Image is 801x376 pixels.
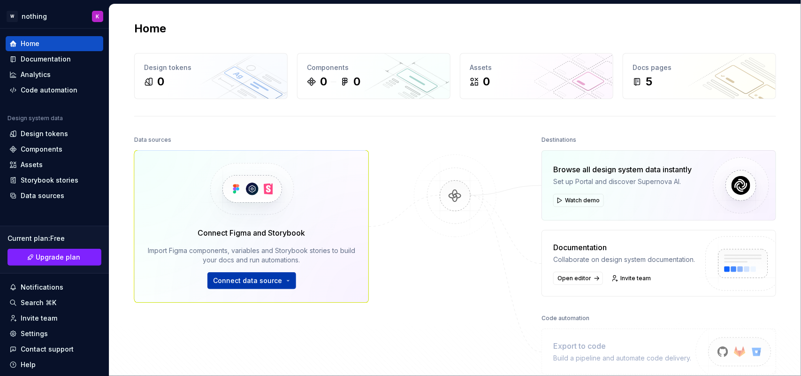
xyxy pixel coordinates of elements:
a: Components [6,142,103,157]
a: Data sources [6,188,103,203]
div: nothing [22,12,47,21]
div: 0 [320,74,327,89]
div: Contact support [21,345,74,354]
div: Design system data [8,115,63,122]
a: Code automation [6,83,103,98]
h2: Home [134,21,166,36]
a: Home [6,36,103,51]
button: Contact support [6,342,103,357]
div: Components [307,63,441,72]
div: Notifications [21,283,63,292]
span: Watch demo [565,197,600,204]
span: Open editor [557,275,591,282]
a: Design tokens [6,126,103,141]
a: Documentation [6,52,103,67]
button: Watch demo [553,194,604,207]
div: Documentation [21,54,71,64]
a: Settings [6,326,103,341]
a: Storybook stories [6,173,103,188]
div: Settings [21,329,48,338]
div: Components [21,145,62,154]
div: Browse all design system data instantly [553,164,692,175]
div: Search ⌘K [21,298,56,307]
div: Analytics [21,70,51,79]
div: Documentation [553,242,695,253]
button: Connect data source [207,272,296,289]
button: Help [6,357,103,372]
div: Design tokens [144,63,278,72]
div: Destinations [542,133,576,146]
div: Invite team [21,314,57,323]
div: Connect Figma and Storybook [198,227,305,238]
button: Notifications [6,280,103,295]
a: Assets0 [460,53,613,99]
div: Code automation [21,85,77,95]
div: Design tokens [21,129,68,138]
div: Storybook stories [21,176,78,185]
div: 0 [483,74,490,89]
div: Assets [470,63,603,72]
div: Export to code [553,340,691,352]
div: 5 [646,74,652,89]
div: Code automation [542,312,589,325]
span: Upgrade plan [36,253,81,262]
div: 0 [157,74,164,89]
div: W [7,11,18,22]
a: Design tokens0 [134,53,288,99]
a: Analytics [6,67,103,82]
div: Help [21,360,36,369]
div: Home [21,39,39,48]
div: Set up Portal and discover Supernova AI. [553,177,692,186]
button: WnothingK [2,6,107,26]
div: Data sources [134,133,171,146]
a: Assets [6,157,103,172]
button: Search ⌘K [6,295,103,310]
div: Current plan : Free [8,234,101,243]
a: Open editor [553,272,603,285]
div: Assets [21,160,43,169]
a: Upgrade plan [8,249,101,266]
div: 0 [353,74,360,89]
a: Invite team [609,272,655,285]
div: Import Figma components, variables and Storybook stories to build your docs and run automations. [148,246,355,265]
a: Invite team [6,311,103,326]
a: Components00 [297,53,450,99]
div: Build a pipeline and automate code delivery. [553,353,691,363]
div: Data sources [21,191,64,200]
span: Invite team [620,275,651,282]
div: Docs pages [633,63,766,72]
a: Docs pages5 [623,53,776,99]
span: Connect data source [214,276,282,285]
div: K [96,13,99,20]
div: Collaborate on design system documentation. [553,255,695,264]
